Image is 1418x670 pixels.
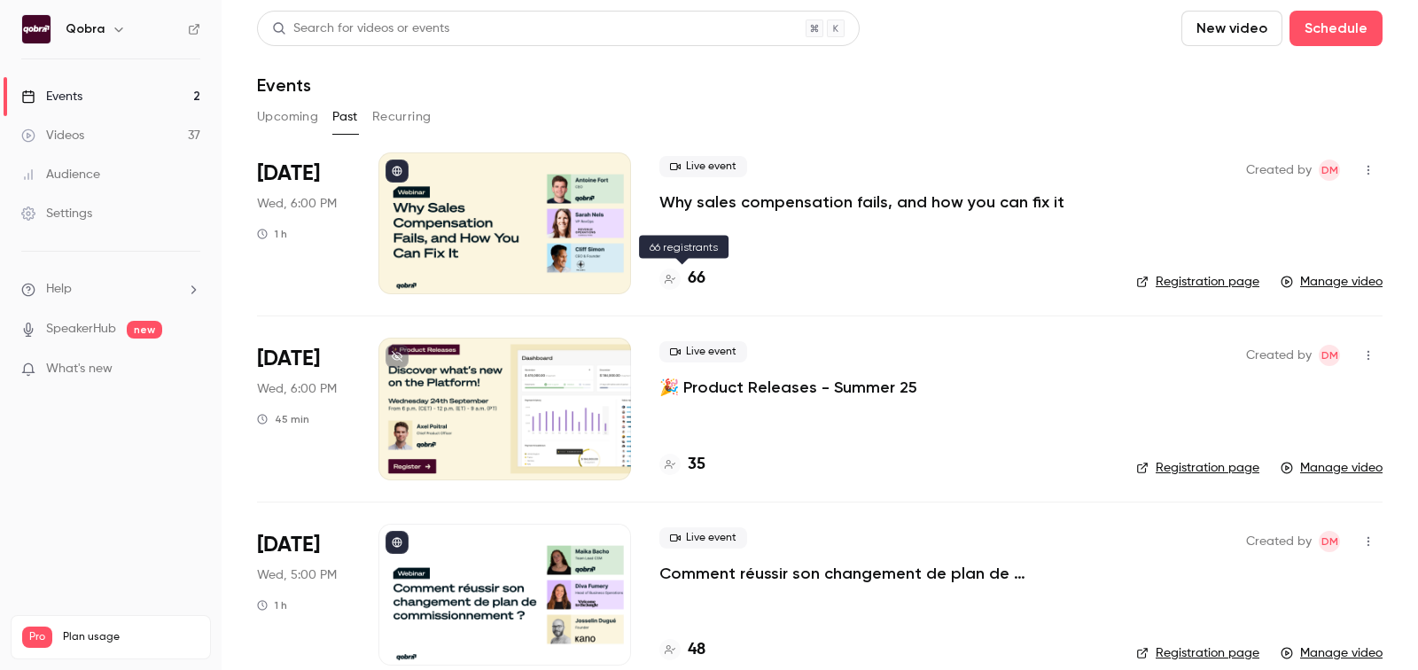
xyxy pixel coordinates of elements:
[659,638,705,662] a: 48
[1281,644,1383,662] a: Manage video
[257,338,350,479] div: Sep 24 Wed, 6:00 PM (Europe/Paris)
[1319,160,1340,181] span: Dylan Manceau
[21,280,200,299] li: help-dropdown-opener
[1319,345,1340,366] span: Dylan Manceau
[257,531,320,559] span: [DATE]
[257,152,350,294] div: Oct 8 Wed, 6:00 PM (Europe/Paris)
[46,360,113,378] span: What's new
[1246,345,1312,366] span: Created by
[1281,273,1383,291] a: Manage video
[1136,644,1259,662] a: Registration page
[1246,531,1312,552] span: Created by
[257,345,320,373] span: [DATE]
[1281,459,1383,477] a: Manage video
[63,630,199,644] span: Plan usage
[688,638,705,662] h4: 48
[257,598,287,612] div: 1 h
[659,527,747,549] span: Live event
[257,160,320,188] span: [DATE]
[46,280,72,299] span: Help
[1181,11,1282,46] button: New video
[22,15,51,43] img: Qobra
[659,156,747,177] span: Live event
[1136,273,1259,291] a: Registration page
[659,267,705,291] a: 66
[659,377,917,398] a: 🎉 Product Releases - Summer 25
[659,453,705,477] a: 35
[1289,11,1383,46] button: Schedule
[257,412,309,426] div: 45 min
[257,380,337,398] span: Wed, 6:00 PM
[659,341,747,362] span: Live event
[659,191,1064,213] a: Why sales compensation fails, and how you can fix it
[257,227,287,241] div: 1 h
[372,103,432,131] button: Recurring
[21,127,84,144] div: Videos
[257,103,318,131] button: Upcoming
[1246,160,1312,181] span: Created by
[21,166,100,183] div: Audience
[688,453,705,477] h4: 35
[257,566,337,584] span: Wed, 5:00 PM
[257,524,350,666] div: Sep 24 Wed, 5:00 PM (Europe/Paris)
[1321,531,1338,552] span: DM
[127,321,162,339] span: new
[688,267,705,291] h4: 66
[1136,459,1259,477] a: Registration page
[332,103,358,131] button: Past
[1321,345,1338,366] span: DM
[1319,531,1340,552] span: Dylan Manceau
[66,20,105,38] h6: Qobra
[257,74,311,96] h1: Events
[659,563,1108,584] a: Comment réussir son changement de plan de commissionnement ?
[272,19,449,38] div: Search for videos or events
[21,88,82,105] div: Events
[1321,160,1338,181] span: DM
[22,627,52,648] span: Pro
[21,205,92,222] div: Settings
[46,320,116,339] a: SpeakerHub
[257,195,337,213] span: Wed, 6:00 PM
